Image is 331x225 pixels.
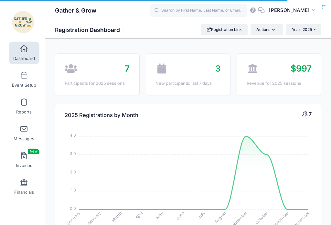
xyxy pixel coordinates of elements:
[9,68,39,91] a: Event Setup
[309,111,312,117] span: 7
[70,132,76,138] tspan: 4.0
[9,42,39,64] a: Dashboard
[28,149,39,154] span: New
[55,3,96,18] h1: Gather & Grow
[13,56,35,61] span: Dashboard
[292,27,312,32] span: Year: 2025
[175,210,186,221] tspan: June
[11,10,35,34] img: Gather & Grow
[55,26,125,33] h1: Registration Dashboard
[251,24,283,35] button: Actions
[70,151,76,156] tspan: 3.0
[254,210,269,225] tspan: October
[14,136,34,142] span: Messages
[291,63,312,73] span: $997
[125,63,130,73] span: 7
[71,187,76,193] tspan: 1.0
[70,206,76,211] tspan: 0.0
[9,149,39,171] a: InvoicesNew
[9,95,39,118] a: Reports
[134,210,144,220] tspan: April
[14,190,34,195] span: Financials
[269,7,310,14] span: [PERSON_NAME]
[213,210,227,224] tspan: August
[265,3,321,18] button: [PERSON_NAME]
[0,7,46,37] a: Gather & Grow
[16,163,32,168] span: Invoices
[155,80,220,87] div: New participants: last 7 days
[16,109,32,115] span: Reports
[201,24,248,35] a: Registration Link
[110,210,123,223] tspan: March
[9,175,39,198] a: Financials
[65,106,138,124] h4: 2025 Registrations by Month
[150,4,247,17] input: Search by First Name, Last Name, or Email...
[12,83,36,88] span: Event Setup
[215,63,221,73] span: 3
[9,122,39,144] a: Messages
[155,210,165,220] tspan: May
[247,80,312,87] div: Revenue for 2025 sessions
[197,210,207,220] tspan: July
[65,80,130,87] div: Participants for 2025 sessions
[70,169,76,174] tspan: 2.0
[286,24,321,35] button: Year: 2025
